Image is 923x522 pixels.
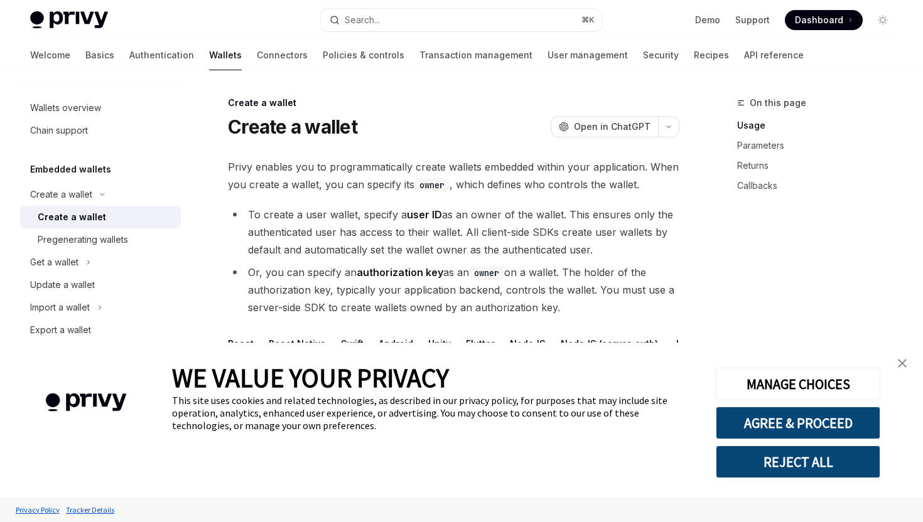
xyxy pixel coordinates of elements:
code: owner [414,178,450,192]
img: company logo [19,375,153,430]
button: Unity [428,329,451,358]
a: Dashboard [785,10,863,30]
a: Privacy Policy [13,499,63,521]
a: Demo [695,14,720,26]
div: Pregenerating wallets [38,232,128,247]
a: Connectors [257,40,308,70]
button: Search...⌘K [321,9,602,31]
code: owner [469,266,504,280]
a: Recipes [694,40,729,70]
a: Parameters [737,136,903,156]
a: Returns [737,156,903,176]
span: ⌘ K [581,15,595,25]
a: Policies & controls [323,40,404,70]
a: Security [643,40,679,70]
h5: Embedded wallets [30,162,111,177]
a: Basics [85,40,114,70]
li: Or, you can specify an as an on a wallet. The holder of the authorization key, typically your app... [228,264,679,316]
h1: Create a wallet [228,115,357,138]
a: Create a wallet [20,206,181,228]
button: AGREE & PROCEED [716,407,880,439]
a: Support [735,14,770,26]
button: NodeJS (server-auth) [561,329,658,358]
a: Authentication [129,40,194,70]
a: API reference [744,40,804,70]
span: Dashboard [795,14,843,26]
div: Create a wallet [30,187,92,202]
a: Wallets [209,40,242,70]
span: WE VALUE YOUR PRIVACY [172,361,449,394]
div: Update a wallet [30,277,95,292]
a: User management [548,40,628,70]
span: On this page [750,95,806,110]
button: MANAGE CHOICES [716,368,880,400]
a: Transaction management [419,40,532,70]
a: Chain support [20,119,181,142]
div: Create a wallet [228,97,679,109]
a: Tracker Details [63,499,117,521]
a: close banner [890,351,915,376]
span: Privy enables you to programmatically create wallets embedded within your application. When you c... [228,158,679,193]
div: Import a wallet [30,300,90,315]
a: Usage [737,115,903,136]
img: close banner [898,359,907,368]
button: Open in ChatGPT [551,116,658,137]
button: Toggle dark mode [873,10,893,30]
div: This site uses cookies and related technologies, as described in our privacy policy, for purposes... [172,394,697,432]
button: Flutter [466,329,495,358]
button: Swift [341,329,364,358]
div: Get a wallet [30,255,78,270]
a: Pregenerating wallets [20,228,181,251]
strong: user ID [407,208,442,221]
div: Wallets overview [30,100,101,115]
img: light logo [30,11,108,29]
a: Wallets overview [20,97,181,119]
div: Create a wallet [38,210,106,225]
button: Android [379,329,413,358]
button: Java [673,329,695,358]
a: Enabling server-side access to user wallets [20,341,181,379]
a: Callbacks [737,176,903,196]
button: React Native [269,329,326,358]
div: Chain support [30,123,88,138]
a: Welcome [30,40,70,70]
li: To create a user wallet, specify a as an owner of the wallet. This ensures only the authenticated... [228,206,679,258]
div: Search... [345,13,380,28]
div: Export a wallet [30,322,91,338]
button: NodeJS [510,329,546,358]
span: Open in ChatGPT [574,120,650,133]
strong: authorization key [357,266,443,279]
a: Update a wallet [20,274,181,296]
button: React [228,329,254,358]
button: REJECT ALL [716,445,880,478]
a: Export a wallet [20,319,181,341]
